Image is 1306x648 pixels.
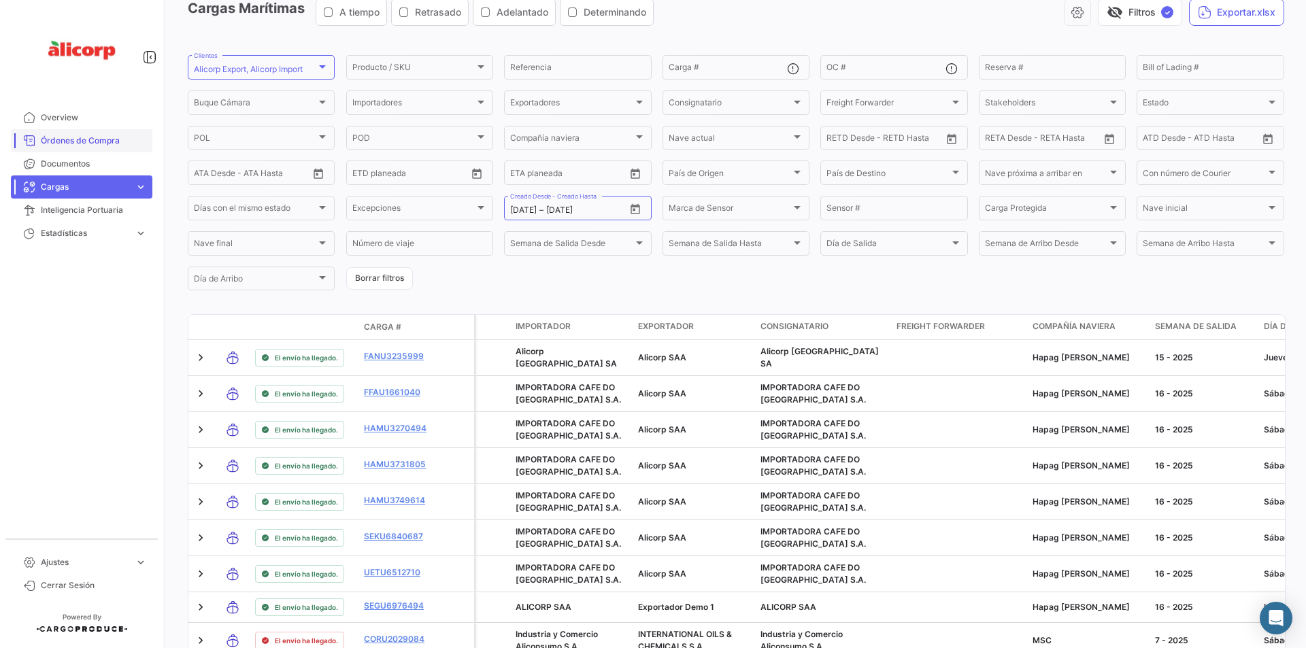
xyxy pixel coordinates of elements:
span: Producto / SKU [352,65,475,74]
span: Nave próxima a arribar en [985,170,1107,180]
span: Importador [516,320,571,332]
datatable-header-cell: Semana de Salida [1150,315,1258,339]
a: FANU3235999 [364,350,435,362]
a: SEGU6976494 [364,600,435,612]
span: – [539,205,543,215]
a: Expand/Collapse Row [194,567,207,581]
span: El envío ha llegado. [275,568,338,579]
input: Hasta [544,170,599,180]
a: CORU2029084 [364,633,435,645]
a: Documentos [11,152,152,175]
button: Open calendar [467,163,487,184]
span: IMPORTADORA CAFE DO BRASIL S.A. [516,454,621,477]
a: HAMU3731805 [364,458,435,471]
div: 16 - 2025 [1155,424,1253,436]
span: expand_more [135,181,147,193]
a: Expand/Collapse Row [194,531,207,545]
a: SEKU6840687 [364,530,435,543]
span: Alicorp SAA [638,532,686,543]
span: El envío ha llegado. [275,424,338,435]
span: Hapag Lloyd [1033,352,1130,362]
input: Hasta [860,135,915,145]
span: MSC [1033,635,1052,645]
a: Expand/Collapse Row [194,459,207,473]
span: POL [194,135,316,145]
a: HAMU3749614 [364,494,435,507]
input: Creado Desde [510,205,537,215]
span: Semana de Salida Desde [510,241,633,250]
span: Nave final [194,241,316,250]
span: Carga Protegida [985,205,1107,215]
span: Overview [41,112,147,124]
input: ATD Hasta [1195,135,1250,145]
a: HAMU3270494 [364,422,435,434]
input: Creado Hasta [546,205,601,215]
a: Expand/Collapse Row [194,423,207,437]
a: Expand/Collapse Row [194,495,207,509]
span: Semana de Arribo Hasta [1143,241,1265,250]
span: Alicorp SAA [638,352,686,362]
span: expand_more [135,227,147,239]
span: Determinando [584,5,646,19]
span: Cargas [41,181,129,193]
div: 16 - 2025 [1155,601,1253,613]
span: Estado [1143,100,1265,109]
span: Semana de Arribo Desde [985,241,1107,250]
a: Inteligencia Portuaria [11,199,152,222]
span: El envío ha llegado. [275,532,338,543]
div: 16 - 2025 [1155,460,1253,472]
a: Expand/Collapse Row [194,634,207,647]
button: Open calendar [1099,129,1120,149]
span: País de Origen [669,170,791,180]
span: Inteligencia Portuaria [41,204,147,216]
span: Nave actual [669,135,791,145]
span: visibility_off [1107,4,1123,20]
input: ATD Desde [1143,135,1186,145]
button: Open calendar [308,163,329,184]
span: Hapag Lloyd [1033,532,1130,543]
input: Desde [826,135,851,145]
span: IMPORTADORA CAFE DO BRASIL S.A. [760,418,866,441]
span: Días con el mismo estado [194,205,316,215]
datatable-header-cell: Consignatario [755,315,891,339]
span: Exportador Demo 1 [638,602,714,612]
span: Carga # [364,321,401,333]
span: País de Destino [826,170,949,180]
div: 7 - 2025 [1155,634,1253,647]
span: Marca de Sensor [669,205,791,215]
span: Nave inicial [1143,205,1265,215]
a: Overview [11,106,152,129]
span: Hapag Lloyd [1033,602,1130,612]
span: expand_more [135,556,147,568]
span: Ajustes [41,556,129,568]
a: Expand/Collapse Row [194,600,207,614]
span: Cerrar Sesión [41,579,147,592]
span: IMPORTADORA CAFE DO BRASIL S.A. [760,490,866,513]
mat-select-trigger: Alicorp Export, Alicorp Import [194,64,303,74]
span: Compañía naviera [1033,320,1116,332]
span: IMPORTADORA CAFE DO BRASIL S.A. [516,382,621,405]
div: 16 - 2025 [1155,496,1253,508]
input: Desde [510,170,535,180]
span: Con número de Courier [1143,170,1265,180]
datatable-header-cell: Estado de Envio [250,322,358,332]
span: Consignatario [669,100,791,109]
span: Alicorp Ecuador SA [516,346,617,369]
span: Hapag Lloyd [1033,424,1130,434]
span: Excepciones [352,205,475,215]
span: ALICORP SAA [760,602,816,612]
span: Alicorp SAA [638,388,686,398]
input: ATA Hasta [245,170,299,180]
span: IMPORTADORA CAFE DO BRASIL S.A. [760,454,866,477]
input: ATA Desde [194,170,235,180]
span: IMPORTADORA CAFE DO BRASIL S.A. [516,526,621,549]
span: Freight Forwarder [826,100,949,109]
span: Hapag Lloyd [1033,460,1130,471]
span: IMPORTADORA CAFE DO BRASIL S.A. [760,382,866,405]
datatable-header-cell: Carga Protegida [476,315,510,339]
span: Freight Forwarder [897,320,985,332]
div: 16 - 2025 [1155,388,1253,400]
span: El envío ha llegado. [275,635,338,646]
datatable-header-cell: Freight Forwarder [891,315,1027,339]
span: El envío ha llegado. [275,496,338,507]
